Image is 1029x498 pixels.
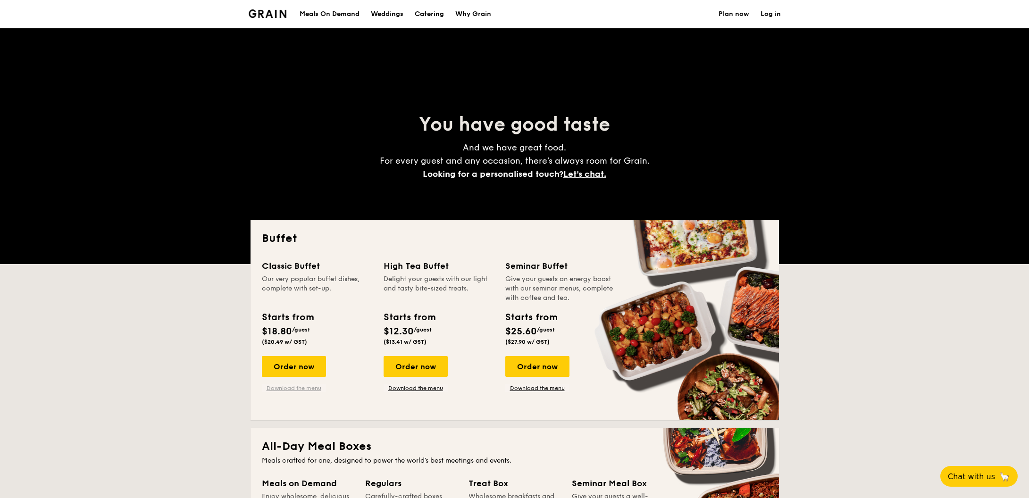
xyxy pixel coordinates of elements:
[384,384,448,392] a: Download the menu
[505,339,550,345] span: ($27.90 w/ GST)
[384,259,494,273] div: High Tea Buffet
[384,356,448,377] div: Order now
[999,471,1010,482] span: 🦙
[262,259,372,273] div: Classic Buffet
[505,326,537,337] span: $25.60
[262,310,313,324] div: Starts from
[563,169,606,179] span: Let's chat.
[384,339,427,345] span: ($13.41 w/ GST)
[262,231,768,246] h2: Buffet
[262,339,307,345] span: ($20.49 w/ GST)
[365,477,457,490] div: Regulars
[505,274,616,303] div: Give your guests an energy boost with our seminar menus, complete with coffee and tea.
[249,9,287,18] a: Logotype
[384,274,494,303] div: Delight your guests with our light and tasty bite-sized treats.
[384,326,414,337] span: $12.30
[505,259,616,273] div: Seminar Buffet
[262,274,372,303] div: Our very popular buffet dishes, complete with set-up.
[537,326,555,333] span: /guest
[262,456,768,465] div: Meals crafted for one, designed to power the world's best meetings and events.
[468,477,561,490] div: Treat Box
[423,169,563,179] span: Looking for a personalised touch?
[505,384,569,392] a: Download the menu
[262,439,768,454] h2: All-Day Meal Boxes
[940,466,1018,487] button: Chat with us🦙
[505,356,569,377] div: Order now
[262,477,354,490] div: Meals on Demand
[380,142,650,179] span: And we have great food. For every guest and any occasion, there’s always room for Grain.
[262,384,326,392] a: Download the menu
[572,477,664,490] div: Seminar Meal Box
[505,310,557,324] div: Starts from
[414,326,432,333] span: /guest
[292,326,310,333] span: /guest
[384,310,435,324] div: Starts from
[948,472,995,481] span: Chat with us
[262,326,292,337] span: $18.80
[419,113,610,136] span: You have good taste
[262,356,326,377] div: Order now
[249,9,287,18] img: Grain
